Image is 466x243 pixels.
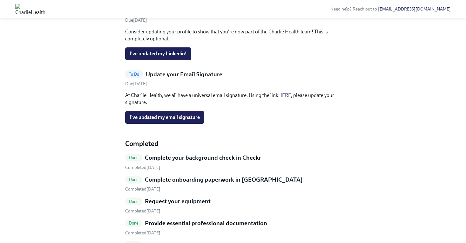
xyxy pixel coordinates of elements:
a: DoneRequest your equipment Completed[DATE] [125,197,341,214]
span: Done [125,177,143,182]
span: Done [125,199,143,204]
h5: Complete your background check in Checkr [145,154,261,162]
a: DoneComplete onboarding paperwork in [GEOGRAPHIC_DATA] Completed[DATE] [125,176,341,192]
span: Wednesday, September 17th 2025, 8:51 am [125,208,160,214]
span: I've updated my Linkedin! [130,51,187,57]
span: Need help? Reach out to [330,6,451,12]
h5: Provide essential professional documentation [145,219,267,227]
a: [EMAIL_ADDRESS][DOMAIN_NAME] [378,6,451,12]
p: Consider updating your profile to show that you're now part of the Charlie Health team! This is c... [125,28,341,42]
a: DoneProvide essential professional documentation Completed[DATE] [125,219,341,236]
h5: Request your equipment [145,197,211,205]
span: Wednesday, September 17th 2025, 9:02 am [125,230,160,236]
p: At Charlie Health, we all have a universal email signature. Using the link , please update your s... [125,92,341,106]
h5: Complete onboarding paperwork in [GEOGRAPHIC_DATA] [145,176,303,184]
button: I've updated my email signature [125,111,204,124]
h5: Update your Email Signature [146,70,222,79]
h4: Completed [125,139,341,149]
span: Done [125,221,143,226]
a: HERE [278,92,291,98]
span: Wednesday, September 17th 2025, 8:43 am [125,186,160,192]
span: Done [125,155,143,160]
span: To Do [125,72,143,77]
a: DoneComplete your background check in Checkr Completed[DATE] [125,154,341,170]
button: I've updated my Linkedin! [125,47,191,60]
span: Saturday, October 11th 2025, 9:00 am [125,17,147,23]
span: I've updated my email signature [130,114,200,121]
a: To DoUpdate your Email SignatureDue[DATE] [125,70,341,87]
span: Saturday, October 11th 2025, 9:00 am [125,81,147,87]
span: Wednesday, September 17th 2025, 8:42 am [125,165,160,170]
img: CharlieHealth [15,4,45,14]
